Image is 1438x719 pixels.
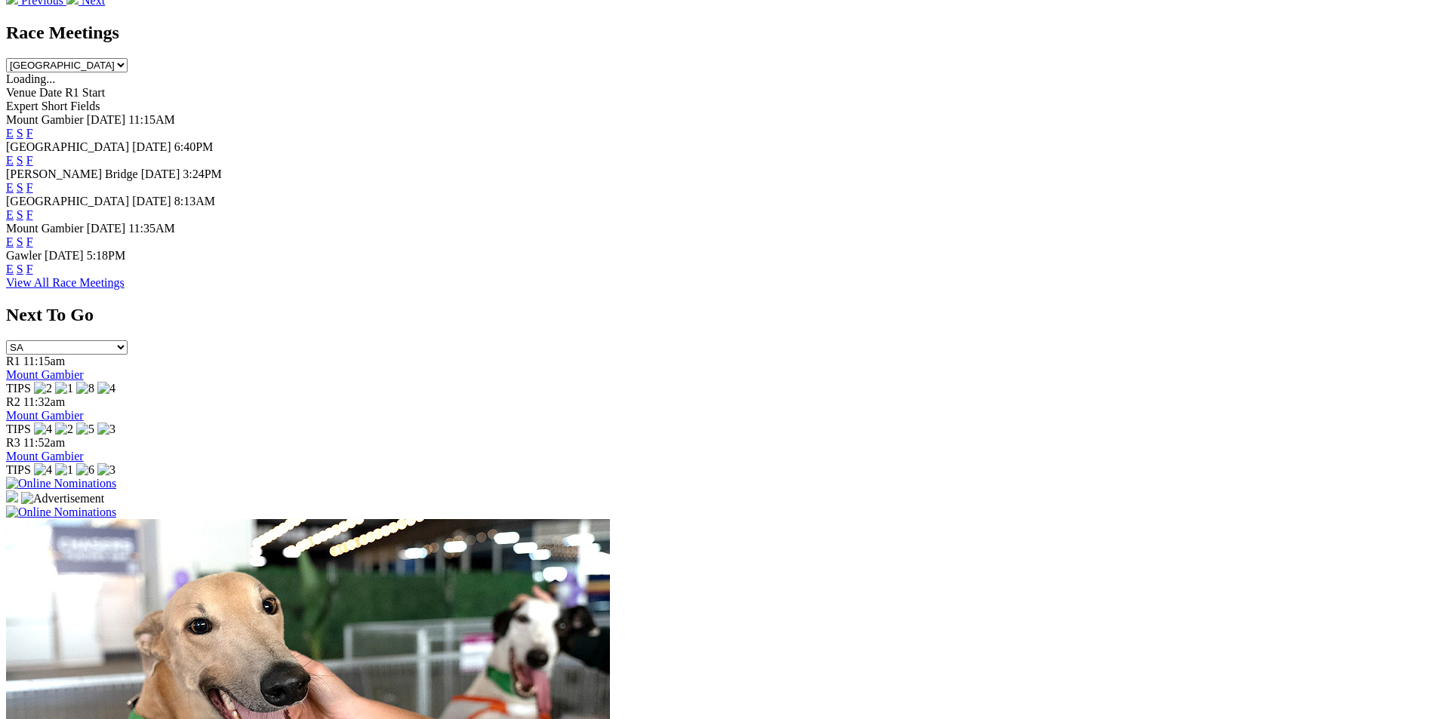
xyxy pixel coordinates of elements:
span: R2 [6,395,20,408]
span: Mount Gambier [6,113,84,126]
span: [DATE] [45,249,84,262]
a: E [6,181,14,194]
a: E [6,263,14,275]
img: 2 [34,382,52,395]
a: F [26,208,33,221]
img: Online Nominations [6,505,116,519]
img: 4 [34,422,52,436]
a: F [26,127,33,140]
span: [DATE] [141,167,180,180]
span: 11:15am [23,355,65,367]
a: S [17,127,23,140]
img: 15187_Greyhounds_GreysPlayCentral_Resize_SA_WebsiteBanner_300x115_2025.jpg [6,490,18,502]
a: Mount Gambier [6,450,84,462]
span: Mount Gambier [6,222,84,235]
a: F [26,181,33,194]
a: S [17,208,23,221]
span: R1 Start [65,86,105,99]
span: R1 [6,355,20,367]
span: 11:35AM [128,222,175,235]
img: 4 [34,463,52,477]
span: TIPS [6,382,31,395]
span: [GEOGRAPHIC_DATA] [6,140,129,153]
span: 11:52am [23,436,65,449]
span: Expert [6,100,38,112]
a: F [26,154,33,167]
span: TIPS [6,422,31,435]
span: 3:24PM [183,167,222,180]
span: Gawler [6,249,42,262]
span: 11:15AM [128,113,175,126]
span: Fields [70,100,100,112]
h2: Next To Go [6,305,1432,325]
span: Short [42,100,68,112]
img: Online Nominations [6,477,116,490]
span: [DATE] [132,140,171,153]
a: E [6,208,14,221]
a: Mount Gambier [6,409,84,422]
a: F [26,235,33,248]
span: Date [39,86,62,99]
img: 1 [55,463,73,477]
a: S [17,263,23,275]
span: Venue [6,86,36,99]
a: View All Race Meetings [6,276,125,289]
img: 8 [76,382,94,395]
a: S [17,181,23,194]
img: Advertisement [21,492,104,505]
a: Mount Gambier [6,368,84,381]
img: 5 [76,422,94,436]
h2: Race Meetings [6,23,1432,43]
a: E [6,154,14,167]
a: E [6,235,14,248]
img: 3 [97,463,115,477]
span: 6:40PM [174,140,214,153]
span: [DATE] [132,195,171,207]
a: F [26,263,33,275]
img: 2 [55,422,73,436]
span: [DATE] [87,222,126,235]
a: S [17,235,23,248]
img: 3 [97,422,115,436]
a: S [17,154,23,167]
span: [DATE] [87,113,126,126]
span: [PERSON_NAME] Bridge [6,167,138,180]
img: 4 [97,382,115,395]
a: E [6,127,14,140]
span: R3 [6,436,20,449]
span: 11:32am [23,395,65,408]
img: 6 [76,463,94,477]
img: 1 [55,382,73,395]
span: Loading... [6,72,55,85]
span: 8:13AM [174,195,215,207]
span: TIPS [6,463,31,476]
span: 5:18PM [87,249,126,262]
span: [GEOGRAPHIC_DATA] [6,195,129,207]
